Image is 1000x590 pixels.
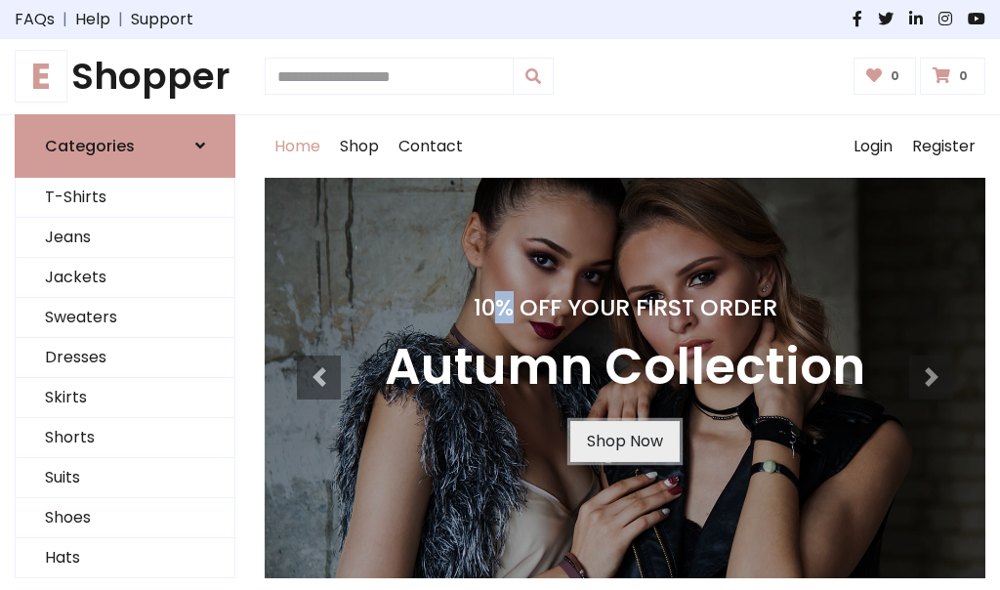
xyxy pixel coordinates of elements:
[854,58,917,95] a: 0
[16,338,234,378] a: Dresses
[16,258,234,298] a: Jackets
[570,421,680,462] a: Shop Now
[75,8,110,31] a: Help
[15,8,55,31] a: FAQs
[954,67,973,85] span: 0
[16,498,234,538] a: Shoes
[15,50,67,103] span: E
[385,294,865,321] h4: 10% Off Your First Order
[55,8,75,31] span: |
[385,337,865,398] h3: Autumn Collection
[16,218,234,258] a: Jeans
[15,114,235,178] a: Categories
[16,538,234,578] a: Hats
[844,115,902,178] a: Login
[131,8,193,31] a: Support
[16,458,234,498] a: Suits
[330,115,389,178] a: Shop
[16,298,234,338] a: Sweaters
[16,178,234,218] a: T-Shirts
[16,418,234,458] a: Shorts
[389,115,473,178] a: Contact
[15,55,235,99] a: EShopper
[45,137,135,155] h6: Categories
[265,115,330,178] a: Home
[902,115,985,178] a: Register
[15,55,235,99] h1: Shopper
[110,8,131,31] span: |
[16,378,234,418] a: Skirts
[920,58,985,95] a: 0
[886,67,904,85] span: 0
